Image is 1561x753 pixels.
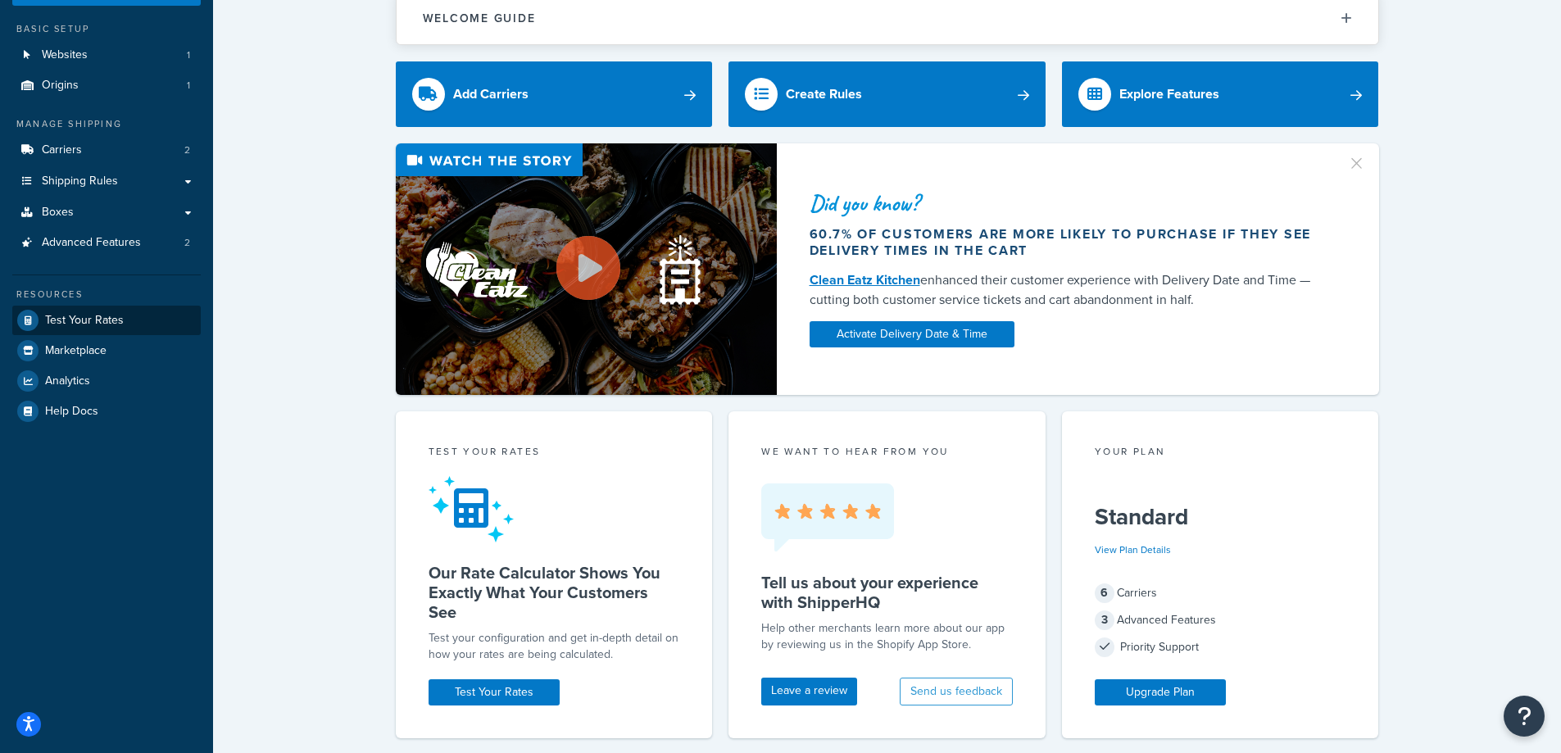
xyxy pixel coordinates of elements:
[12,135,201,166] a: Carriers2
[761,444,1013,459] p: we want to hear from you
[12,228,201,258] a: Advanced Features2
[12,22,201,36] div: Basic Setup
[42,236,141,250] span: Advanced Features
[810,226,1327,259] div: 60.7% of customers are more likely to purchase if they see delivery times in the cart
[187,48,190,62] span: 1
[810,270,1327,310] div: enhanced their customer experience with Delivery Date and Time — cutting both customer service ti...
[12,197,201,228] a: Boxes
[42,48,88,62] span: Websites
[761,620,1013,653] p: Help other merchants learn more about our app by reviewing us in the Shopify App Store.
[1095,582,1346,605] div: Carriers
[12,288,201,302] div: Resources
[1095,444,1346,463] div: Your Plan
[429,563,680,622] h5: Our Rate Calculator Shows You Exactly What Your Customers See
[1095,679,1226,705] a: Upgrade Plan
[42,79,79,93] span: Origins
[184,236,190,250] span: 2
[786,83,862,106] div: Create Rules
[1095,636,1346,659] div: Priority Support
[1095,583,1114,603] span: 6
[42,175,118,188] span: Shipping Rules
[187,79,190,93] span: 1
[728,61,1046,127] a: Create Rules
[1095,610,1114,630] span: 3
[12,366,201,396] a: Analytics
[42,143,82,157] span: Carriers
[12,228,201,258] li: Advanced Features
[45,405,98,419] span: Help Docs
[12,397,201,426] a: Help Docs
[429,679,560,705] a: Test Your Rates
[429,630,680,663] div: Test your configuration and get in-depth detail on how your rates are being calculated.
[12,306,201,335] a: Test Your Rates
[45,314,124,328] span: Test Your Rates
[12,117,201,131] div: Manage Shipping
[1504,696,1545,737] button: Open Resource Center
[810,270,920,289] a: Clean Eatz Kitchen
[45,344,107,358] span: Marketplace
[396,61,713,127] a: Add Carriers
[12,40,201,70] li: Websites
[810,321,1014,347] a: Activate Delivery Date & Time
[184,143,190,157] span: 2
[12,166,201,197] a: Shipping Rules
[12,135,201,166] li: Carriers
[42,206,74,220] span: Boxes
[423,12,536,25] h2: Welcome Guide
[12,70,201,101] li: Origins
[45,374,90,388] span: Analytics
[396,143,777,395] img: Video thumbnail
[12,40,201,70] a: Websites1
[1062,61,1379,127] a: Explore Features
[1095,609,1346,632] div: Advanced Features
[1095,542,1171,557] a: View Plan Details
[1119,83,1219,106] div: Explore Features
[761,573,1013,612] h5: Tell us about your experience with ShipperHQ
[761,678,857,705] a: Leave a review
[12,70,201,101] a: Origins1
[900,678,1013,705] button: Send us feedback
[12,336,201,365] a: Marketplace
[429,444,680,463] div: Test your rates
[453,83,529,106] div: Add Carriers
[1095,504,1346,530] h5: Standard
[810,192,1327,215] div: Did you know?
